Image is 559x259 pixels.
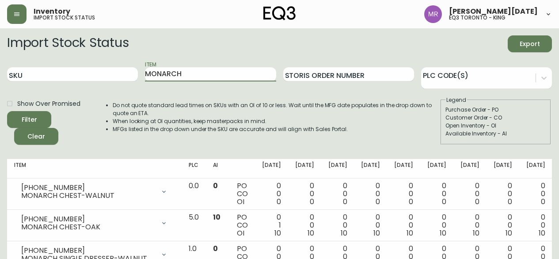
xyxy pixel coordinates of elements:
td: 5.0 [182,210,206,241]
th: [DATE] [288,159,321,178]
div: 0 0 [328,213,347,237]
div: 0 0 [394,213,413,237]
span: OI [237,228,244,238]
div: 0 0 [460,213,479,237]
h5: import stock status [34,15,95,20]
th: [DATE] [453,159,487,178]
span: 0 [213,244,218,254]
span: Show Over Promised [17,99,80,108]
div: MONARCH CHEST-OAK [21,223,155,231]
span: Export [515,39,545,50]
span: 0 [376,197,380,207]
span: 10 [440,228,446,238]
div: 0 0 [460,182,479,206]
li: When looking at OI quantities, keep masterpacks in mind. [113,117,440,125]
span: 10 [213,212,221,222]
span: 10 [274,228,281,238]
div: 0 1 [262,213,281,237]
span: OI [237,197,244,207]
img: logo [263,6,296,20]
td: 0.0 [182,178,206,210]
span: 0 [277,197,281,207]
div: 0 0 [526,182,545,206]
div: 0 0 [427,182,446,206]
div: 0 0 [295,213,314,237]
th: [DATE] [387,159,420,178]
span: 10 [341,228,347,238]
div: [PHONE_NUMBER] [21,247,155,255]
span: 0 [343,197,347,207]
span: 10 [473,228,479,238]
div: 0 0 [262,182,281,206]
div: [PHONE_NUMBER]MONARCH CHEST-OAK [14,213,175,233]
div: MONARCH CHEST-WALNUT [21,192,155,200]
th: [DATE] [420,159,453,178]
span: 0 [409,197,413,207]
div: 0 0 [427,213,446,237]
span: 0 [442,197,446,207]
img: 433a7fc21d7050a523c0a08e44de74d9 [424,5,442,23]
div: Available Inventory - AI [445,130,546,138]
div: [PHONE_NUMBER] [21,215,155,223]
div: [PHONE_NUMBER]MONARCH CHEST-WALNUT [14,182,175,201]
span: 0 [310,197,314,207]
span: 0 [541,197,545,207]
th: PLC [182,159,206,178]
span: 0 [508,197,512,207]
div: 0 0 [328,182,347,206]
div: 0 0 [494,182,513,206]
span: 10 [373,228,380,238]
div: 0 0 [361,213,380,237]
div: Customer Order - CO [445,114,546,122]
th: [DATE] [354,159,387,178]
legend: Legend [445,96,467,104]
div: [PHONE_NUMBER] [21,184,155,192]
button: Filter [7,111,51,128]
button: Clear [14,128,58,145]
span: 10 [506,228,512,238]
div: 0 0 [494,213,513,237]
button: Export [508,35,552,52]
div: PO CO [237,182,248,206]
li: Do not quote standard lead times on SKUs with an OI of 10 or less. Wait until the MFG date popula... [113,101,440,117]
th: [DATE] [519,159,552,178]
span: 0 [213,181,218,191]
span: 10 [308,228,314,238]
li: MFGs listed in the drop down under the SKU are accurate and will align with Sales Portal. [113,125,440,133]
div: Purchase Order - PO [445,106,546,114]
th: [DATE] [321,159,354,178]
span: 10 [539,228,545,238]
th: AI [206,159,230,178]
h5: eq3 toronto - king [449,15,506,20]
div: Filter [22,114,37,125]
div: 0 0 [394,182,413,206]
th: [DATE] [255,159,288,178]
div: Open Inventory - OI [445,122,546,130]
span: 0 [475,197,479,207]
div: 0 0 [295,182,314,206]
div: 0 0 [361,182,380,206]
h2: Import Stock Status [7,35,129,52]
span: Inventory [34,8,70,15]
th: Item [7,159,182,178]
span: [PERSON_NAME][DATE] [449,8,538,15]
span: 10 [407,228,413,238]
span: Clear [21,131,51,142]
div: 0 0 [526,213,545,237]
div: PO CO [237,213,248,237]
th: [DATE] [487,159,520,178]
